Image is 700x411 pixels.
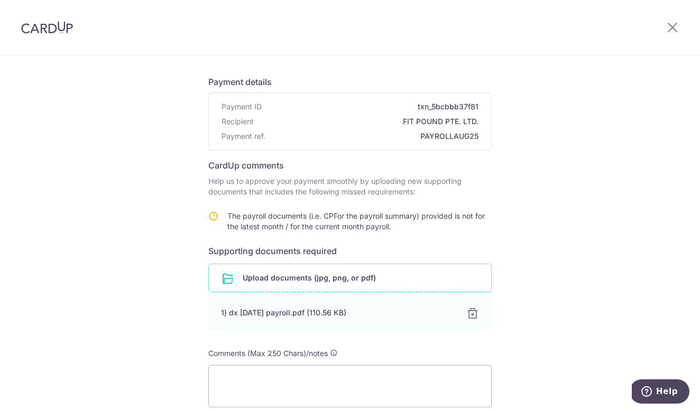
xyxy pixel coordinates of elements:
iframe: Opens a widget where you can find more information [632,379,689,406]
h6: Payment details [208,76,492,88]
span: FIT POUND PTE. LTD. [258,116,478,127]
span: PAYROLLAUG25 [270,131,478,142]
span: The payroll documents (i.e. CPFor the payroll summary) provided is not for the latest month / for... [227,211,485,231]
div: 1) dx [DATE] payroll.pdf (110.56 KB) [221,307,454,318]
h6: Supporting documents required [208,245,492,257]
div: Upload documents (jpg, png, or pdf) [208,264,492,292]
span: Payment ID [222,101,262,112]
span: Comments (Max 250 Chars)/notes [208,349,328,358]
img: CardUp [21,21,73,34]
span: txn_5bcbbb37f81 [266,101,478,112]
span: Recipient [222,116,254,127]
span: Payment ref. [222,131,265,142]
p: Help us to approve your payment smoothly by uploading new supporting documents that includes the ... [208,176,492,197]
h6: CardUp comments [208,159,492,172]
